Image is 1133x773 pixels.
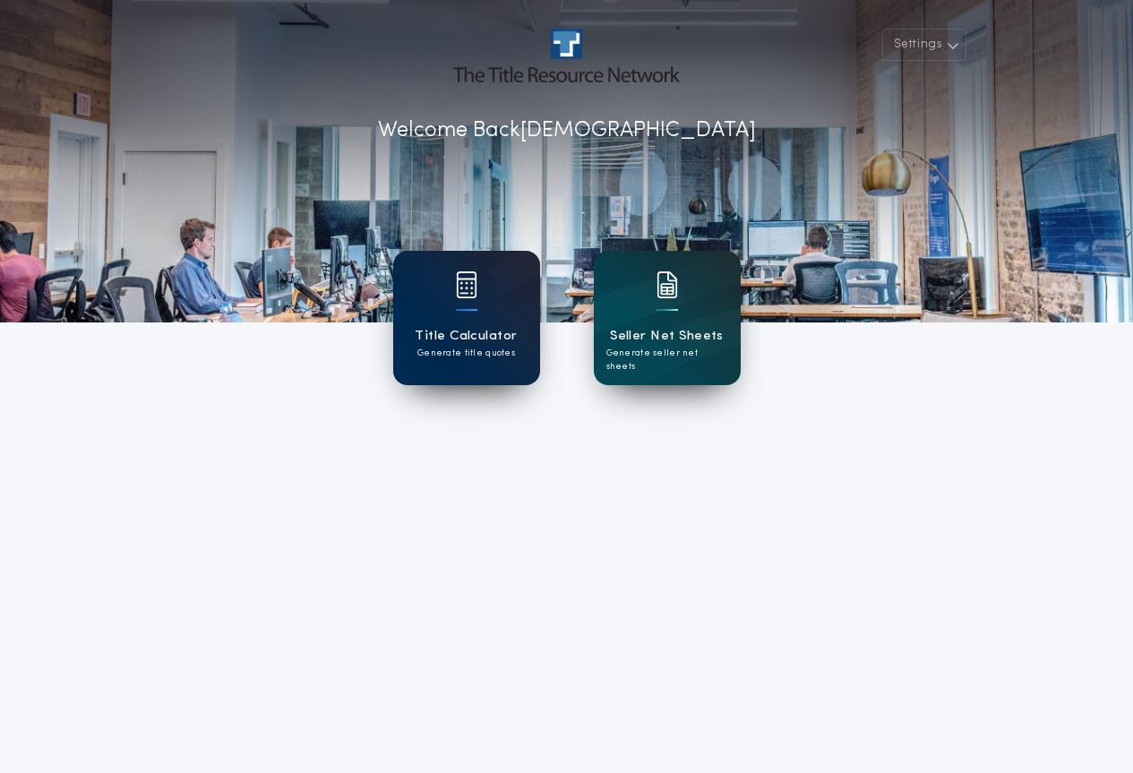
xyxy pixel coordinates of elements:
p: Welcome Back [DEMOGRAPHIC_DATA] [378,115,756,147]
a: card iconSeller Net SheetsGenerate seller net sheets [594,251,741,385]
img: card icon [657,271,678,298]
p: Generate title quotes [417,347,515,360]
h1: Seller Net Sheets [610,326,724,347]
a: card iconTitle CalculatorGenerate title quotes [393,251,540,385]
img: card icon [456,271,477,298]
p: Generate seller net sheets [606,347,728,374]
button: Settings [882,29,966,61]
img: account-logo [453,29,679,82]
h1: Title Calculator [415,326,517,347]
